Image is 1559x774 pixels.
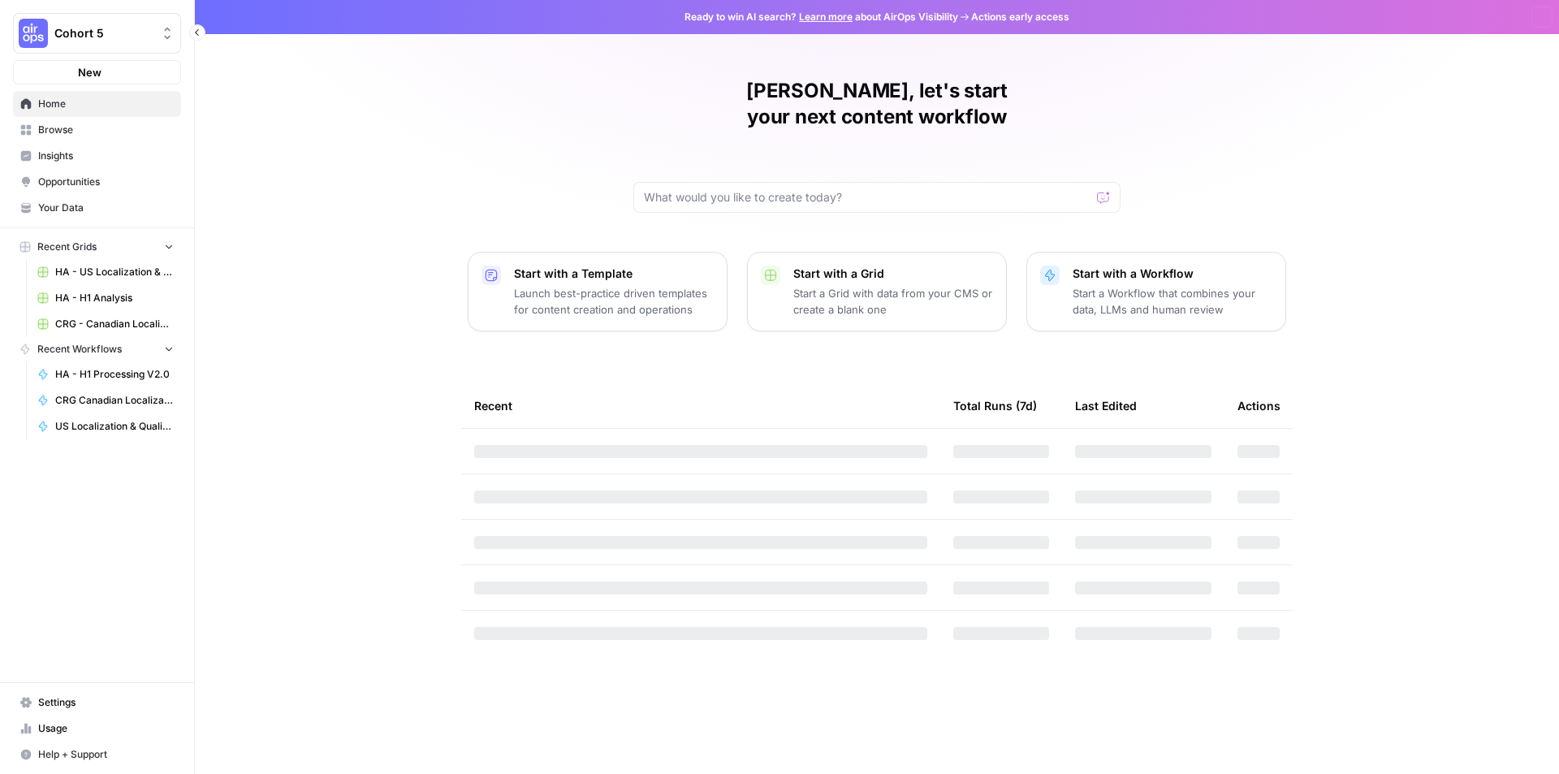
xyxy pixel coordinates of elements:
[38,97,174,111] span: Home
[30,285,181,311] a: HA - H1 Analysis
[13,716,181,742] a: Usage
[55,291,174,305] span: HA - H1 Analysis
[793,285,993,318] p: Start a Grid with data from your CMS or create a blank one
[644,189,1090,205] input: What would you like to create today?
[55,265,174,279] span: HA - US Localization & Quality Check
[13,169,181,195] a: Opportunities
[55,393,174,408] span: CRG Canadian Localization & Quality Check
[1026,252,1286,331] button: Start with a WorkflowStart a Workflow that combines your data, LLMs and human review
[474,383,927,428] div: Recent
[30,259,181,285] a: HA - US Localization & Quality Check
[38,747,174,762] span: Help + Support
[1075,383,1137,428] div: Last Edited
[55,317,174,331] span: CRG - Canadian Localization & Quality Check
[30,361,181,387] a: HA - H1 Processing V2.0
[38,175,174,189] span: Opportunities
[30,413,181,439] a: US Localization & Quality Check
[19,19,48,48] img: Cohort 5 Logo
[953,383,1037,428] div: Total Runs (7d)
[13,337,181,361] button: Recent Workflows
[971,10,1069,24] span: Actions early access
[38,721,174,736] span: Usage
[38,123,174,137] span: Browse
[30,311,181,337] a: CRG - Canadian Localization & Quality Check
[38,695,174,710] span: Settings
[468,252,728,331] button: Start with a TemplateLaunch best-practice driven templates for content creation and operations
[633,78,1121,130] h1: [PERSON_NAME], let's start your next content workflow
[30,387,181,413] a: CRG Canadian Localization & Quality Check
[38,149,174,163] span: Insights
[514,266,714,282] p: Start with a Template
[13,235,181,259] button: Recent Grids
[13,195,181,221] a: Your Data
[13,13,181,54] button: Workspace: Cohort 5
[37,342,122,357] span: Recent Workflows
[13,60,181,84] button: New
[13,690,181,716] a: Settings
[38,201,174,215] span: Your Data
[514,285,714,318] p: Launch best-practice driven templates for content creation and operations
[747,252,1007,331] button: Start with a GridStart a Grid with data from your CMS or create a blank one
[684,10,958,24] span: Ready to win AI search? about AirOps Visibility
[78,64,101,80] span: New
[55,419,174,434] span: US Localization & Quality Check
[1073,285,1272,318] p: Start a Workflow that combines your data, LLMs and human review
[37,240,97,254] span: Recent Grids
[13,742,181,768] button: Help + Support
[55,367,174,382] span: HA - H1 Processing V2.0
[13,117,181,143] a: Browse
[13,143,181,169] a: Insights
[1073,266,1272,282] p: Start with a Workflow
[1237,383,1280,428] div: Actions
[13,91,181,117] a: Home
[799,11,853,23] a: Learn more
[54,25,153,41] span: Cohort 5
[793,266,993,282] p: Start with a Grid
